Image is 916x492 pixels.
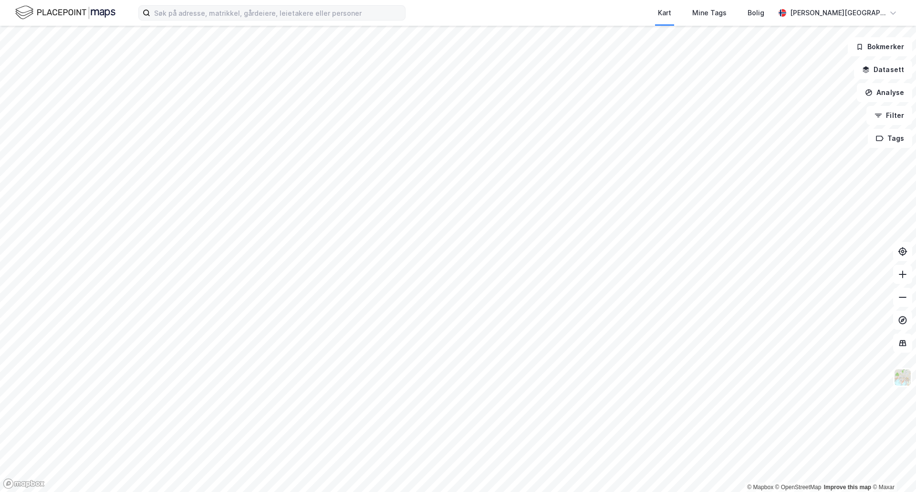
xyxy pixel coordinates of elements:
[790,7,885,19] div: [PERSON_NAME][GEOGRAPHIC_DATA]
[868,446,916,492] div: Kontrollprogram for chat
[658,7,671,19] div: Kart
[748,7,764,19] div: Bolig
[15,4,115,21] img: logo.f888ab2527a4732fd821a326f86c7f29.svg
[692,7,727,19] div: Mine Tags
[150,6,405,20] input: Søk på adresse, matrikkel, gårdeiere, leietakere eller personer
[868,446,916,492] iframe: Chat Widget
